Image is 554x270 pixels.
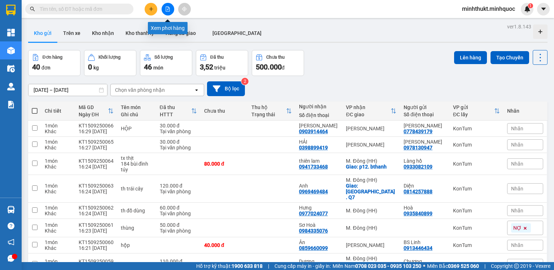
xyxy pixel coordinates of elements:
[266,55,285,60] div: Chưa thu
[248,102,295,121] th: Toggle SortBy
[194,87,199,93] svg: open
[45,245,71,251] div: Khác
[404,129,432,134] div: 0778439179
[453,112,494,117] div: ĐC lấy
[79,189,114,194] div: 16:24 [DATE]
[210,55,224,60] div: Đã thu
[45,222,71,228] div: 1 món
[299,228,328,234] div: 0984335076
[45,158,71,164] div: 1 món
[88,63,92,71] span: 0
[45,189,71,194] div: Khác
[404,239,446,245] div: BS Linh
[28,84,107,96] input: Select a date range.
[299,123,339,129] div: Vũ
[404,258,446,264] div: Chương
[274,262,331,270] span: Cung cấp máy in - giấy in:
[8,239,14,246] span: notification
[160,104,192,110] div: Đã thu
[256,63,282,71] span: 500.000
[514,264,519,269] span: copyright
[45,211,71,216] div: Khác
[404,211,432,216] div: 0935840899
[511,261,523,267] span: Nhãn
[32,63,40,71] span: 40
[346,142,396,148] div: [PERSON_NAME]
[453,225,500,231] div: KonTum
[160,258,197,264] div: 110.000 đ
[346,164,396,170] div: Giao: p12. bthanh
[453,126,500,131] div: KonTum
[404,139,446,145] div: C Phương
[121,104,153,110] div: Tên món
[8,222,14,229] span: question-circle
[79,205,114,211] div: KT1509250062
[200,63,213,71] span: 3,52
[299,104,339,109] div: Người nhận
[453,242,500,248] div: KonTum
[160,189,197,194] div: Tại văn phòng
[456,4,521,13] span: minhthukt.minhquoc
[7,47,15,54] img: warehouse-icon
[453,186,500,192] div: KonTum
[207,81,245,96] button: Bộ lọc
[40,5,125,13] input: Tìm tên, số ĐT hoặc mã đơn
[252,50,304,76] button: Chưa thu500.000đ
[299,239,339,245] div: Ân
[346,104,391,110] div: VP nhận
[79,104,108,110] div: Mã GD
[299,258,339,264] div: Dương
[6,5,16,15] img: logo-vxr
[299,245,328,251] div: 0859660099
[453,142,500,148] div: KonTum
[454,51,487,64] button: Lên hàng
[299,158,339,164] div: thiên lam
[149,6,154,12] span: plus
[178,3,191,15] button: aim
[511,161,523,167] span: Nhãn
[404,158,446,164] div: Làng hồ
[453,261,500,267] div: KonTum
[299,222,339,228] div: Sơ Hoà
[45,145,71,150] div: Khác
[79,245,114,251] div: 16:21 [DATE]
[346,112,391,117] div: ĐC giao
[533,24,548,39] div: Tạo kho hàng mới
[513,225,522,231] span: NỢ
[121,161,153,172] div: 184 bùi đình túy
[212,30,261,36] span: [GEOGRAPHIC_DATA]
[121,242,153,248] div: hộp
[7,101,15,108] img: solution-icon
[28,50,80,76] button: Đơn hàng40đơn
[404,145,432,150] div: 0978130947
[7,206,15,213] img: warehouse-icon
[153,65,163,71] span: món
[140,50,192,76] button: Số lượng46món
[8,255,14,262] span: message
[160,129,197,134] div: Tại văn phòng
[121,186,153,192] div: th trái cây
[45,183,71,189] div: 1 món
[160,205,197,211] div: 60.000 đ
[121,112,153,117] div: Ghi chú
[453,161,500,167] div: KonTum
[7,29,15,36] img: dashboard-icon
[79,164,114,170] div: 16:24 [DATE]
[145,3,157,15] button: plus
[93,65,99,71] span: kg
[299,112,339,118] div: Số điện thoại
[251,104,286,110] div: Thu hộ
[160,24,202,42] button: Hàng đã giao
[241,78,249,85] sup: 2
[79,228,114,234] div: 16:23 [DATE]
[144,63,152,71] span: 46
[299,211,328,216] div: 0977024077
[154,55,173,60] div: Số lượng
[355,263,421,269] strong: 0708 023 035 - 0935 103 250
[79,139,114,145] div: KT1509250065
[196,262,263,270] span: Hỗ trợ kỹ thuật:
[7,65,15,72] img: warehouse-icon
[79,158,114,164] div: KT1509250064
[404,183,446,189] div: Diện
[121,126,153,131] div: HỘP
